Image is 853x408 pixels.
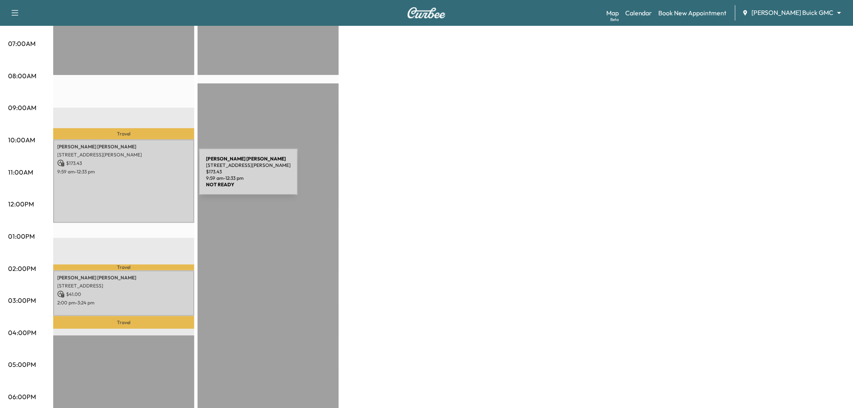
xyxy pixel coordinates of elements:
[8,231,35,241] p: 01:00PM
[57,300,190,306] p: 2:00 pm - 3:24 pm
[53,316,194,329] p: Travel
[57,169,190,175] p: 9:59 am - 12:33 pm
[53,264,194,271] p: Travel
[57,160,190,167] p: $ 173.43
[8,135,35,145] p: 10:00AM
[8,167,33,177] p: 11:00AM
[8,328,36,337] p: 04:00PM
[8,199,34,209] p: 12:00PM
[407,7,446,19] img: Curbee Logo
[610,17,619,23] div: Beta
[57,291,190,298] p: $ 41.00
[752,8,834,17] span: [PERSON_NAME] Buick GMC
[606,8,619,18] a: MapBeta
[659,8,727,18] a: Book New Appointment
[8,392,36,402] p: 06:00PM
[8,296,36,305] p: 03:00PM
[53,128,194,139] p: Travel
[57,275,190,281] p: [PERSON_NAME] [PERSON_NAME]
[8,103,36,112] p: 09:00AM
[57,283,190,289] p: [STREET_ADDRESS]
[8,264,36,273] p: 02:00PM
[57,144,190,150] p: [PERSON_NAME] [PERSON_NAME]
[8,360,36,369] p: 05:00PM
[8,71,36,81] p: 08:00AM
[57,152,190,158] p: [STREET_ADDRESS][PERSON_NAME]
[8,39,35,48] p: 07:00AM
[625,8,652,18] a: Calendar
